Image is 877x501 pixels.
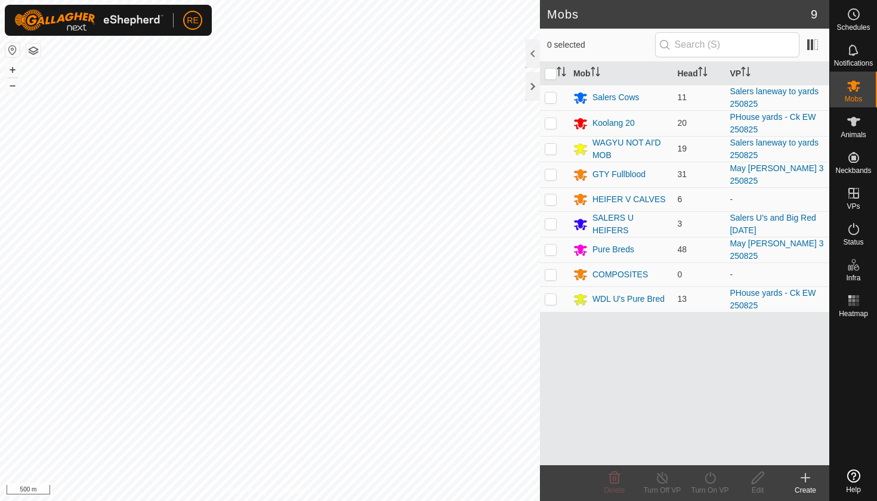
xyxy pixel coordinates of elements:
[677,194,682,204] span: 6
[187,14,198,27] span: RE
[547,39,655,51] span: 0 selected
[730,86,819,109] a: Salers laneway to yards 250825
[592,117,635,129] div: Koolang 20
[592,268,648,281] div: COMPOSITES
[836,24,870,31] span: Schedules
[672,62,725,85] th: Head
[834,60,873,67] span: Notifications
[846,486,861,493] span: Help
[592,168,646,181] div: GTY Fullblood
[677,245,687,254] span: 48
[730,288,816,310] a: PHouse yards - Ck EW 250825
[741,69,751,78] p-sorticon: Activate to sort
[677,92,687,102] span: 11
[677,294,687,304] span: 13
[730,213,816,235] a: Salers U's and Big Red [DATE]
[839,310,868,317] span: Heatmap
[282,485,317,496] a: Contact Us
[730,112,816,134] a: PHouse yards - Ck EW 250825
[730,239,823,261] a: May [PERSON_NAME] 3 250825
[223,485,267,496] a: Privacy Policy
[725,62,829,85] th: VP
[592,212,668,237] div: SALERS U HEIFERS
[591,69,600,78] p-sorticon: Activate to sort
[725,187,829,211] td: -
[845,95,862,103] span: Mobs
[26,44,41,58] button: Map Layers
[592,91,640,104] div: Salers Cows
[14,10,163,31] img: Gallagher Logo
[686,485,734,496] div: Turn On VP
[846,274,860,282] span: Infra
[847,203,860,210] span: VPs
[843,239,863,246] span: Status
[592,243,634,256] div: Pure Breds
[734,485,782,496] div: Edit
[830,465,877,498] a: Help
[547,7,811,21] h2: Mobs
[730,163,823,185] a: May [PERSON_NAME] 3 250825
[592,193,666,206] div: HEIFER V CALVES
[841,131,866,138] span: Animals
[604,486,625,494] span: Delete
[677,169,687,179] span: 31
[698,69,708,78] p-sorticon: Activate to sort
[5,43,20,57] button: Reset Map
[677,219,682,228] span: 3
[782,485,829,496] div: Create
[5,78,20,92] button: –
[730,138,819,160] a: Salers laneway to yards 250825
[677,144,687,153] span: 19
[725,262,829,286] td: -
[638,485,686,496] div: Turn Off VP
[811,5,817,23] span: 9
[5,63,20,77] button: +
[592,137,668,162] div: WAGYU NOT AI'D MOB
[569,62,673,85] th: Mob
[677,270,682,279] span: 0
[835,167,871,174] span: Neckbands
[557,69,566,78] p-sorticon: Activate to sort
[592,293,665,305] div: WDL U's Pure Bred
[677,118,687,128] span: 20
[655,32,799,57] input: Search (S)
